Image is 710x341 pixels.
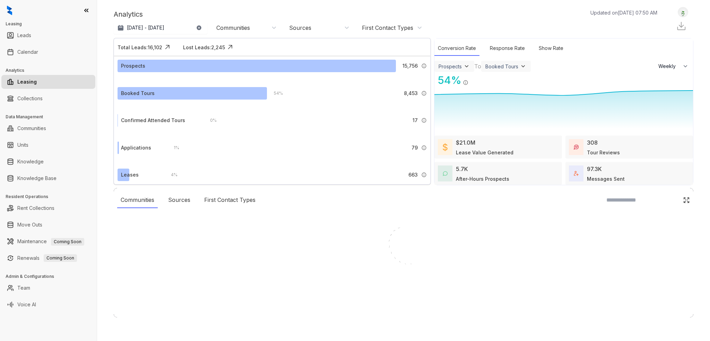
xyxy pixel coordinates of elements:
[6,194,97,200] h3: Resident Operations
[121,62,145,70] div: Prospects
[1,75,95,89] li: Leasing
[165,192,194,208] div: Sources
[587,165,602,173] div: 97.3K
[574,171,579,176] img: TotalFum
[439,63,462,69] div: Prospects
[590,9,657,16] p: Updated on [DATE] 07:50 AM
[117,192,158,208] div: Communities
[121,171,139,179] div: Leases
[443,143,448,151] img: LeaseValue
[485,63,518,69] div: Booked Tours
[17,121,46,135] a: Communities
[463,63,470,70] img: ViewFilterArrow
[289,24,311,32] div: Sources
[1,235,95,248] li: Maintenance
[456,149,513,156] div: Lease Value Generated
[468,74,479,84] img: Click Icon
[408,171,418,179] span: 663
[421,91,427,96] img: Info
[162,42,173,52] img: Click Icon
[1,92,95,105] li: Collections
[434,73,461,88] div: 54 %
[391,282,416,289] div: Loading...
[114,9,143,19] p: Analytics
[6,273,97,280] h3: Admin & Configurations
[6,114,97,120] h3: Data Management
[267,89,283,97] div: 54 %
[413,117,418,124] span: 17
[44,254,77,262] span: Coming Soon
[118,44,162,51] div: Total Leads: 16,102
[683,197,690,204] img: Click Icon
[51,238,84,246] span: Coming Soon
[535,41,567,56] div: Show Rate
[434,41,479,56] div: Conversion Rate
[456,175,509,182] div: After-Hours Prospects
[17,201,54,215] a: Rent Collections
[17,155,44,169] a: Knowledge
[587,149,620,156] div: Tour Reviews
[216,24,250,32] div: Communities
[1,201,95,215] li: Rent Collections
[17,251,77,265] a: RenewalsComing Soon
[421,172,427,178] img: Info
[17,28,31,42] a: Leads
[412,144,418,152] span: 79
[1,251,95,265] li: Renewals
[676,21,686,31] img: Download
[121,89,155,97] div: Booked Tours
[1,218,95,232] li: Move Outs
[474,62,481,70] div: To
[404,89,418,97] span: 8,453
[1,138,95,152] li: Units
[443,171,448,176] img: AfterHoursConversations
[17,45,38,59] a: Calendar
[587,175,625,182] div: Messages Sent
[201,192,259,208] div: First Contact Types
[121,117,185,124] div: Confirmed Attended Tours
[1,155,95,169] li: Knowledge
[17,92,43,105] a: Collections
[587,138,598,147] div: 308
[1,121,95,135] li: Communities
[1,45,95,59] li: Calendar
[17,218,42,232] a: Move Outs
[1,28,95,42] li: Leads
[1,298,95,312] li: Voice AI
[164,171,177,179] div: 4 %
[574,145,579,150] img: TourReviews
[127,24,164,31] p: [DATE] - [DATE]
[6,21,97,27] h3: Leasing
[17,75,37,89] a: Leasing
[456,165,468,173] div: 5.7K
[654,60,693,73] button: Weekly
[486,41,528,56] div: Response Rate
[658,63,679,70] span: Weekly
[362,24,413,32] div: First Contact Types
[167,144,179,152] div: 1 %
[421,63,427,69] img: Info
[114,22,207,34] button: [DATE] - [DATE]
[17,171,57,185] a: Knowledge Base
[17,138,28,152] a: Units
[456,138,475,147] div: $21.0M
[402,62,418,70] span: 15,756
[421,118,427,123] img: Info
[678,9,688,16] img: UserAvatar
[225,42,235,52] img: Click Icon
[463,80,468,85] img: Info
[203,117,217,124] div: 0 %
[1,281,95,295] li: Team
[183,44,225,51] div: Lost Leads: 2,245
[121,144,151,152] div: Applications
[1,171,95,185] li: Knowledge Base
[668,197,674,203] img: SearchIcon
[369,212,438,282] img: Loader
[520,63,527,70] img: ViewFilterArrow
[17,281,30,295] a: Team
[6,67,97,74] h3: Analytics
[421,145,427,151] img: Info
[17,298,36,312] a: Voice AI
[7,6,12,15] img: logo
